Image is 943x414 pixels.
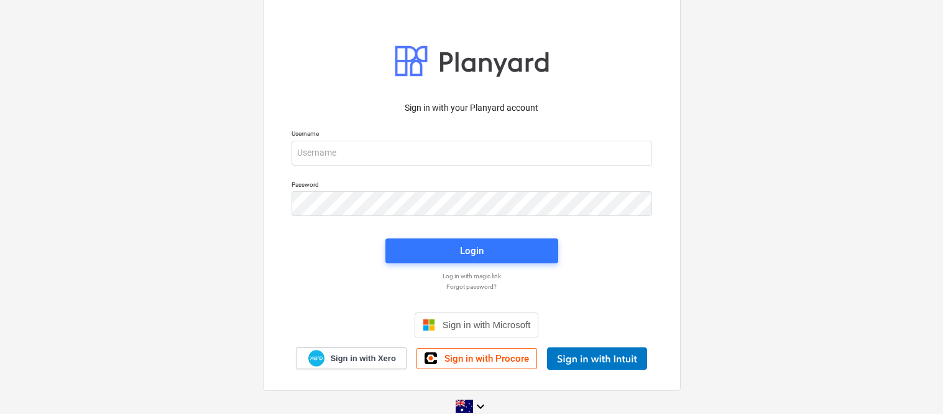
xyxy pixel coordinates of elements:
[416,348,537,369] a: Sign in with Procore
[296,347,407,369] a: Sign in with Xero
[292,129,652,140] p: Username
[473,399,488,414] i: keyboard_arrow_down
[292,141,652,166] input: Username
[460,243,484,259] div: Login
[423,319,435,331] img: Microsoft logo
[330,353,395,364] span: Sign in with Xero
[308,350,324,367] img: Xero logo
[292,181,652,191] p: Password
[285,272,658,280] a: Log in with magic link
[285,283,658,291] a: Forgot password?
[443,319,531,330] span: Sign in with Microsoft
[292,101,652,115] p: Sign in with your Planyard account
[385,238,558,263] button: Login
[444,353,529,364] span: Sign in with Procore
